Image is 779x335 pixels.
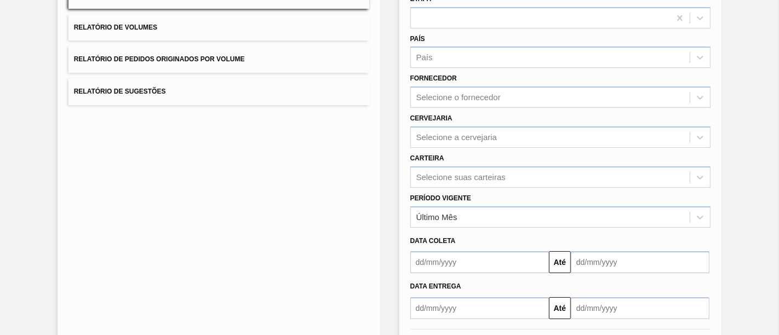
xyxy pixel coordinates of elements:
label: Período Vigente [410,194,471,202]
button: Relatório de Volumes [68,14,369,41]
div: País [416,53,433,62]
label: Fornecedor [410,74,457,82]
span: Data entrega [410,282,461,290]
div: Último Mês [416,212,457,222]
span: Relatório de Sugestões [74,88,166,95]
div: Selecione a cervejaria [416,132,497,142]
div: Selecione o fornecedor [416,93,501,102]
span: Data coleta [410,237,456,245]
button: Até [549,297,571,319]
button: Relatório de Sugestões [68,78,369,105]
input: dd/mm/yyyy [571,297,709,319]
span: Relatório de Pedidos Originados por Volume [74,55,245,63]
label: Cervejaria [410,114,452,122]
div: Selecione suas carteiras [416,172,506,182]
input: dd/mm/yyyy [410,297,549,319]
span: Relatório de Volumes [74,24,157,31]
button: Relatório de Pedidos Originados por Volume [68,46,369,73]
input: dd/mm/yyyy [571,251,709,273]
label: Carteira [410,154,444,162]
input: dd/mm/yyyy [410,251,549,273]
button: Até [549,251,571,273]
label: País [410,35,425,43]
